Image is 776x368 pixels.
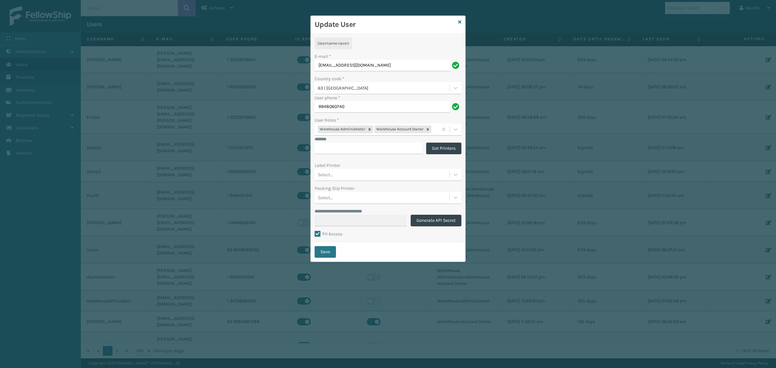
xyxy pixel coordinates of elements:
button: Get Printers [426,143,461,154]
h3: Update User [315,20,456,29]
div: Warehouse Account Owner [374,125,424,133]
label: PII Access [315,231,342,237]
div: Select... [318,171,333,178]
div: Warehouse Administrator [318,125,366,133]
span: Username : [318,41,338,46]
label: E-mail [315,53,331,60]
button: Generate API Secret [411,215,461,226]
label: Country code [315,75,344,82]
div: 63 | [GEOGRAPHIC_DATA] [318,85,450,92]
label: User phone [315,94,340,101]
button: Save [315,246,336,258]
div: Select... [318,194,333,201]
label: Label Printer [315,162,340,169]
label: User Roles [315,117,339,124]
span: raven [338,41,349,46]
label: Packing Slip Printer [315,185,354,192]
